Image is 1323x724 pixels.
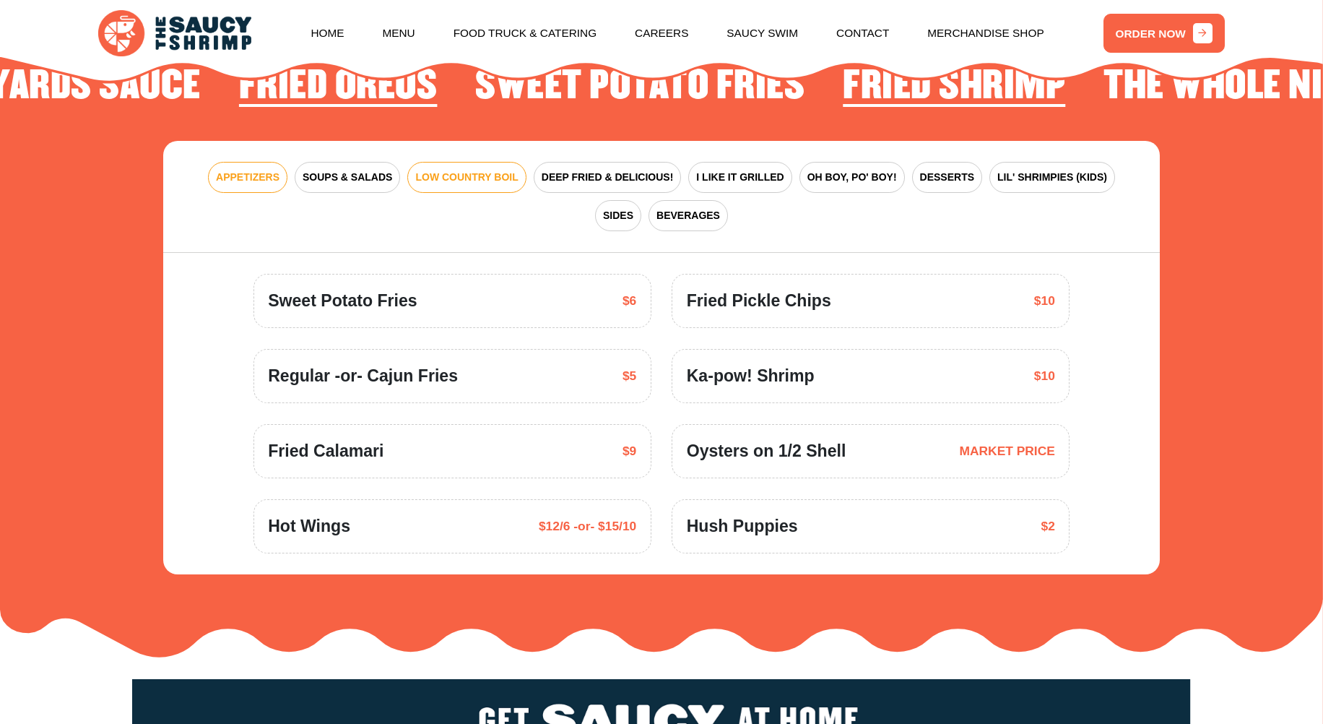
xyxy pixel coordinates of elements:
span: $10 [1034,366,1055,385]
span: LIL' SHRIMPIES (KIDS) [997,170,1107,185]
span: SOUPS & SALADS [303,170,392,185]
span: $5 [623,366,636,385]
span: $2 [1041,517,1055,535]
a: Food Truck & Catering [454,4,597,64]
span: OH BOY, PO' BOY! [807,170,897,185]
span: $10 [1034,291,1055,310]
span: Fried Calamari [268,439,383,464]
a: Merchandise Shop [927,4,1044,64]
button: DESSERTS [912,162,982,193]
span: Fried Pickle Chips [687,288,831,314]
li: 3 of 4 [239,64,438,113]
h2: Sweet Potato Fries [475,64,804,108]
h2: Fried Oreos [239,64,438,108]
span: $6 [623,291,636,310]
a: Contact [836,4,889,64]
button: I LIKE IT GRILLED [688,162,791,193]
span: DEEP FRIED & DELICIOUS! [542,170,674,185]
button: OH BOY, PO' BOY! [799,162,905,193]
span: MARKET PRICE [959,441,1054,460]
span: $9 [623,441,636,460]
span: $12/6 -or- $15/10 [539,517,636,535]
li: 4 of 4 [475,64,804,113]
h2: Fried Shrimp [843,64,1065,108]
button: SIDES [595,200,641,231]
a: Saucy Swim [726,4,798,64]
button: DEEP FRIED & DELICIOUS! [534,162,682,193]
span: Ka-pow! Shrimp [687,363,815,389]
a: Home [311,4,344,64]
img: logo [98,10,251,56]
button: APPETIZERS [208,162,287,193]
li: 1 of 4 [843,64,1065,113]
a: ORDER NOW [1103,14,1225,53]
button: LIL' SHRIMPIES (KIDS) [989,162,1115,193]
span: Hot Wings [268,514,350,539]
span: SIDES [603,208,633,223]
button: LOW COUNTRY BOIL [407,162,526,193]
span: Oysters on 1/2 Shell [687,439,846,464]
span: LOW COUNTRY BOIL [415,170,518,185]
button: BEVERAGES [649,200,728,231]
a: Careers [635,4,688,64]
span: Hush Puppies [687,514,798,539]
span: APPETIZERS [216,170,279,185]
a: Menu [382,4,415,64]
span: Regular -or- Cajun Fries [268,363,458,389]
span: BEVERAGES [656,208,720,223]
button: SOUPS & SALADS [295,162,400,193]
span: Sweet Potato Fries [268,288,417,314]
span: I LIKE IT GRILLED [696,170,784,185]
span: DESSERTS [920,170,974,185]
